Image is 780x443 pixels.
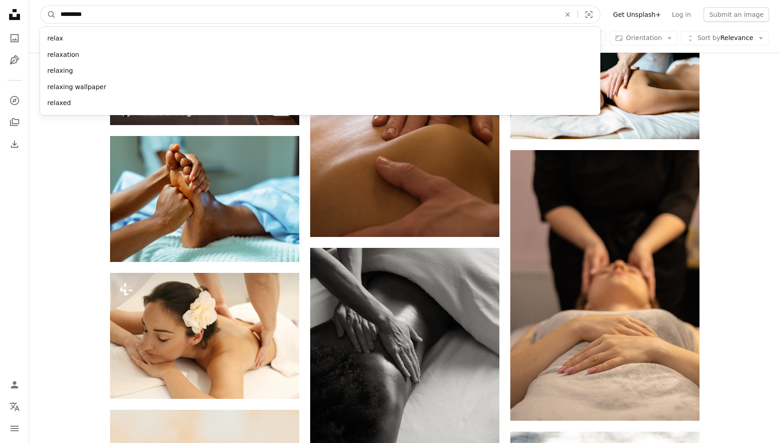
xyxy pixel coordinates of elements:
[5,135,24,153] a: Download History
[40,95,600,111] div: relaxed
[510,281,699,289] a: a woman getting a facial massage at a spa
[5,29,24,47] a: Photos
[697,34,753,43] span: Relevance
[510,13,699,139] img: Beautiful woman enjoying massage treatment given by therapist
[40,79,600,96] div: relaxing wallpaper
[40,30,600,47] div: relax
[310,385,499,393] a: a person laying on a bed with their hands on their back
[558,6,578,23] button: Clear
[40,47,600,63] div: relaxation
[5,113,24,131] a: Collections
[510,150,699,421] img: a woman getting a facial massage at a spa
[110,332,299,340] a: Woman during a massage treatment in spa.
[40,63,600,79] div: relaxing
[681,31,769,45] button: Sort byRelevance
[666,7,696,22] a: Log in
[5,5,24,25] a: Home — Unsplash
[110,195,299,203] a: a person laying in a bed with their feet up
[5,419,24,438] button: Menu
[608,7,666,22] a: Get Unsplash+
[5,51,24,69] a: Illustrations
[110,273,299,399] img: Woman during a massage treatment in spa.
[5,376,24,394] a: Log in / Sign up
[5,398,24,416] button: Language
[510,72,699,80] a: Beautiful woman enjoying massage treatment given by therapist
[110,136,299,262] img: a person laying in a bed with their feet up
[578,6,600,23] button: Visual search
[40,6,56,23] button: Search Unsplash
[40,5,600,24] form: Find visuals sitewide
[626,34,662,41] span: Orientation
[5,91,24,110] a: Explore
[697,34,720,41] span: Sort by
[610,31,678,45] button: Orientation
[704,7,769,22] button: Submit an image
